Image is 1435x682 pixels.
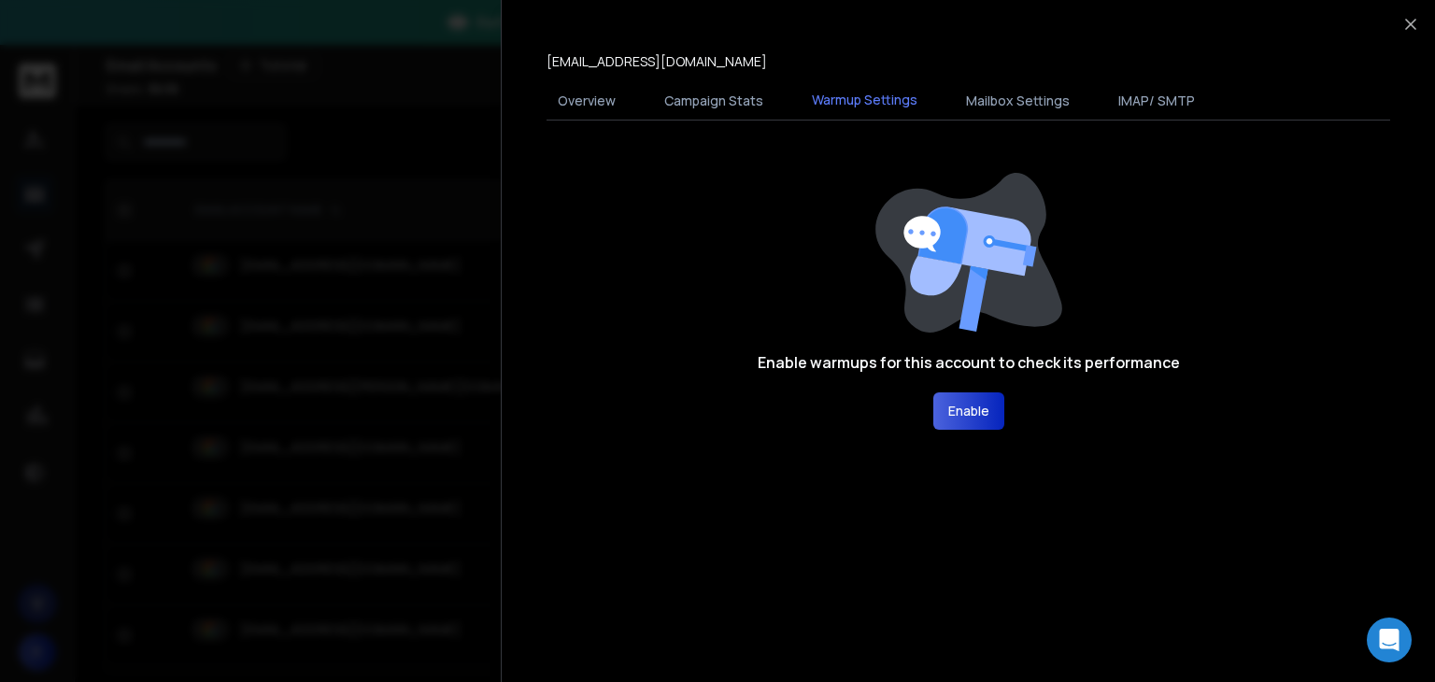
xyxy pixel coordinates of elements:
[875,173,1062,333] img: image
[758,351,1180,374] h1: Enable warmups for this account to check its performance
[933,392,1004,430] button: Enable
[653,80,774,121] button: Campaign Stats
[1367,618,1412,662] div: Open Intercom Messenger
[547,80,627,121] button: Overview
[801,79,929,122] button: Warmup Settings
[955,80,1081,121] button: Mailbox Settings
[547,52,767,71] p: [EMAIL_ADDRESS][DOMAIN_NAME]
[1107,80,1206,121] button: IMAP/ SMTP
